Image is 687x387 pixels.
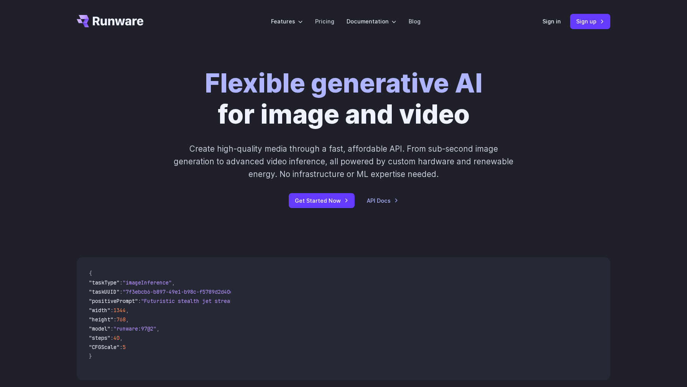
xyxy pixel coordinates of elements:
a: Sign up [570,14,610,29]
label: Documentation [347,17,396,26]
span: : [110,334,113,341]
strong: Flexible generative AI [205,67,483,99]
span: "steps" [89,334,110,341]
a: API Docs [367,196,398,205]
span: "runware:97@2" [113,325,156,332]
span: : [120,344,123,351]
span: } [89,353,92,360]
span: , [120,334,123,341]
label: Features [271,17,303,26]
span: 1344 [113,307,126,314]
span: 40 [113,334,120,341]
span: 5 [123,344,126,351]
span: , [126,307,129,314]
span: : [138,298,141,304]
a: Sign in [542,17,561,26]
span: "taskUUID" [89,288,120,295]
span: "7f3ebcb6-b897-49e1-b98c-f5789d2d40d7" [123,288,239,295]
span: : [110,307,113,314]
span: , [156,325,159,332]
span: "imageInference" [123,279,172,286]
span: "model" [89,325,110,332]
span: , [126,316,129,323]
span: : [110,325,113,332]
span: { [89,270,92,277]
span: "positivePrompt" [89,298,138,304]
span: "width" [89,307,110,314]
span: : [120,288,123,295]
span: "Futuristic stealth jet streaking through a neon-lit cityscape with glowing purple exhaust" [141,298,420,304]
a: Get Started Now [289,193,355,208]
span: "taskType" [89,279,120,286]
span: "CFGScale" [89,344,120,351]
span: 768 [117,316,126,323]
span: : [113,316,117,323]
span: : [120,279,123,286]
span: "height" [89,316,113,323]
h1: for image and video [205,68,483,130]
a: Go to / [77,15,143,27]
p: Create high-quality media through a fast, affordable API. From sub-second image generation to adv... [173,142,514,181]
a: Blog [409,17,421,26]
a: Pricing [315,17,334,26]
span: , [172,279,175,286]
